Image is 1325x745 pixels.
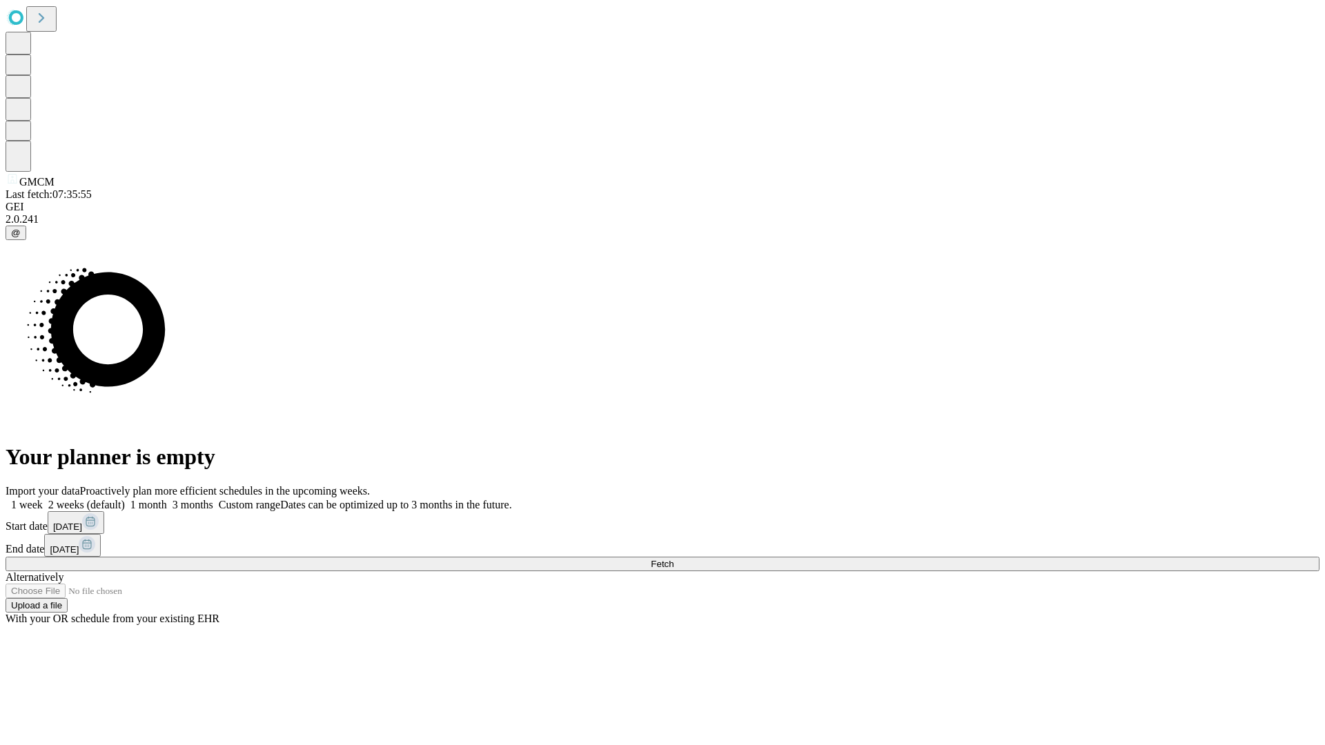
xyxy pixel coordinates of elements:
[48,511,104,534] button: [DATE]
[53,521,82,532] span: [DATE]
[6,534,1319,557] div: End date
[651,559,674,569] span: Fetch
[50,544,79,555] span: [DATE]
[11,228,21,238] span: @
[80,485,370,497] span: Proactively plan more efficient schedules in the upcoming weeks.
[6,226,26,240] button: @
[6,598,68,613] button: Upload a file
[19,176,55,188] span: GMCM
[6,613,219,624] span: With your OR schedule from your existing EHR
[44,534,101,557] button: [DATE]
[219,499,280,510] span: Custom range
[6,557,1319,571] button: Fetch
[130,499,167,510] span: 1 month
[6,485,80,497] span: Import your data
[6,213,1319,226] div: 2.0.241
[11,499,43,510] span: 1 week
[6,201,1319,213] div: GEI
[6,571,63,583] span: Alternatively
[173,499,213,510] span: 3 months
[48,499,125,510] span: 2 weeks (default)
[280,499,511,510] span: Dates can be optimized up to 3 months in the future.
[6,188,92,200] span: Last fetch: 07:35:55
[6,444,1319,470] h1: Your planner is empty
[6,511,1319,534] div: Start date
